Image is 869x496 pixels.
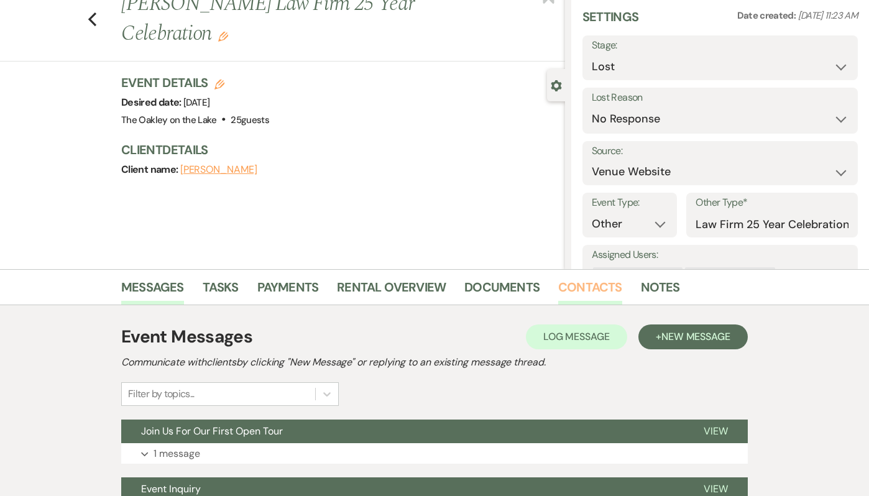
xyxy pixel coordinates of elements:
p: 1 message [154,446,200,462]
button: Edit [218,30,228,42]
h3: Settings [582,8,639,35]
button: Close lead details [551,79,562,91]
label: Source: [592,142,848,160]
span: [DATE] [183,96,209,109]
label: Stage: [592,37,848,55]
a: Tasks [203,277,239,305]
div: Filter by topics... [128,387,195,402]
a: Documents [464,277,540,305]
button: [PERSON_NAME] [180,165,257,175]
h3: Event Details [121,74,269,91]
a: Notes [641,277,680,305]
span: New Message [661,330,730,343]
h3: Client Details [121,141,553,158]
span: View [704,482,728,495]
button: +New Message [638,324,748,349]
div: [PERSON_NAME] [685,267,761,285]
button: Log Message [526,324,627,349]
button: Join Us For Our First Open Tour [121,420,684,443]
label: Assigned Users: [592,246,848,264]
a: Payments [257,277,319,305]
span: View [704,425,728,438]
span: Desired date: [121,96,183,109]
span: Client name: [121,163,180,176]
label: Other Type* [696,194,848,212]
span: The Oakley on the Lake [121,114,216,126]
span: 25 guests [231,114,269,126]
span: [DATE] 11:23 AM [798,9,858,22]
div: [PERSON_NAME] [593,267,669,285]
span: Event Inquiry [141,482,201,495]
span: Date created: [737,9,798,22]
a: Messages [121,277,184,305]
h2: Communicate with clients by clicking "New Message" or replying to an existing message thread. [121,355,748,370]
a: Rental Overview [337,277,446,305]
h1: Event Messages [121,324,252,350]
label: Lost Reason [592,89,848,107]
span: Log Message [543,330,610,343]
label: Event Type: [592,194,668,212]
a: Contacts [558,277,622,305]
button: 1 message [121,443,748,464]
button: View [684,420,748,443]
span: Join Us For Our First Open Tour [141,425,283,438]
